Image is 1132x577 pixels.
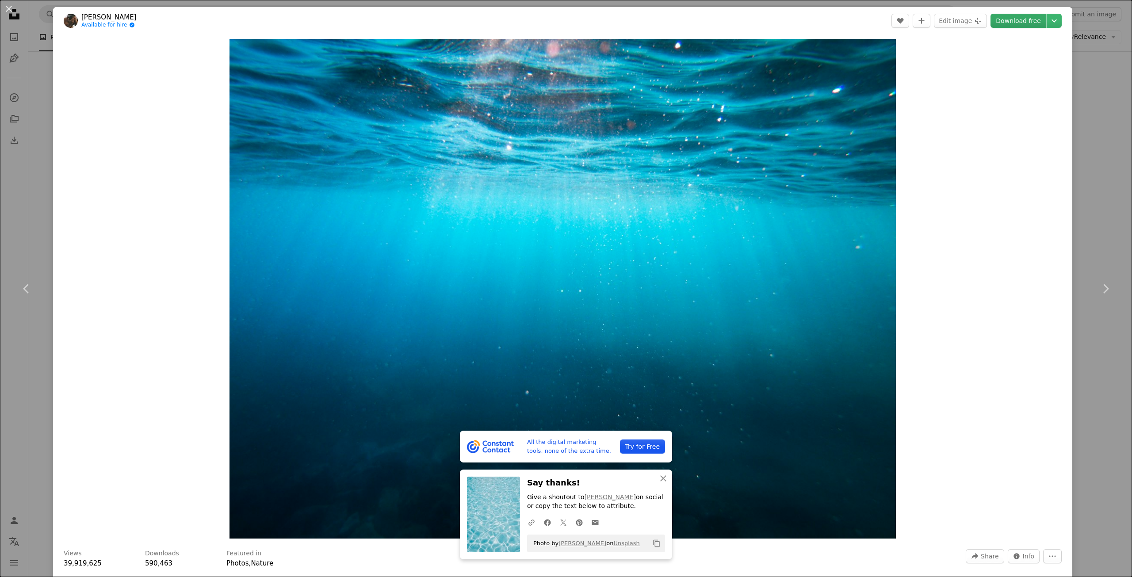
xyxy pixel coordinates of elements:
[1023,550,1035,563] span: Info
[527,493,665,511] p: Give a shoutout to on social or copy the text below to attribute.
[1043,549,1062,563] button: More Actions
[229,39,896,539] img: clear blue body of water
[1079,246,1132,331] a: Next
[226,559,249,567] a: Photos
[620,439,665,454] div: Try for Free
[555,513,571,531] a: Share on Twitter
[913,14,930,28] button: Add to Collection
[571,513,587,531] a: Share on Pinterest
[585,493,636,501] a: [PERSON_NAME]
[229,39,896,539] button: Zoom in on this image
[527,438,613,455] span: All the digital marketing tools, none of the extra time.
[249,559,251,567] span: ,
[226,549,261,558] h3: Featured in
[529,536,640,550] span: Photo by on
[251,559,273,567] a: Nature
[467,440,514,453] img: file-1643061002856-0f96dc078c63image
[145,549,179,558] h3: Downloads
[1047,14,1062,28] button: Choose download size
[64,14,78,28] img: Go to Cristian Palmer's profile
[891,14,909,28] button: Like
[558,540,606,546] a: [PERSON_NAME]
[649,536,664,551] button: Copy to clipboard
[966,549,1004,563] button: Share this image
[990,14,1046,28] a: Download free
[64,549,82,558] h3: Views
[1008,549,1040,563] button: Stats about this image
[81,13,137,22] a: [PERSON_NAME]
[460,431,672,462] a: All the digital marketing tools, none of the extra time.Try for Free
[527,477,665,489] h3: Say thanks!
[981,550,998,563] span: Share
[145,559,172,567] span: 590,463
[613,540,639,546] a: Unsplash
[587,513,603,531] a: Share over email
[64,559,102,567] span: 39,919,625
[539,513,555,531] a: Share on Facebook
[81,22,137,29] a: Available for hire
[934,14,987,28] button: Edit image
